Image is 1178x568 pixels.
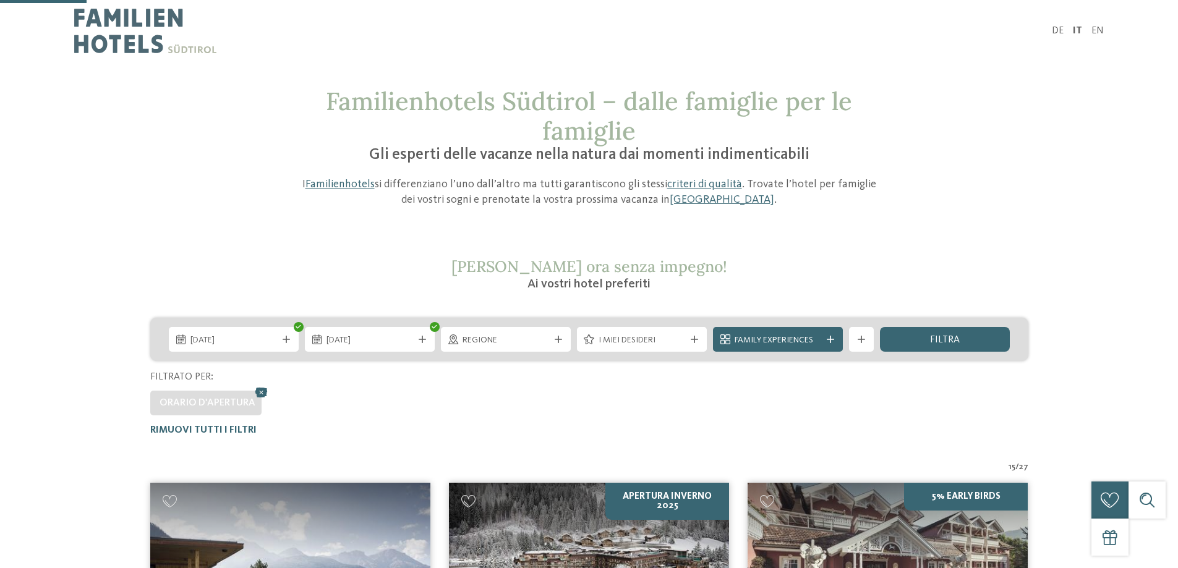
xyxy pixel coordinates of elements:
span: [PERSON_NAME] ora senza impegno! [451,256,727,276]
span: Family Experiences [735,334,821,347]
p: I si differenziano l’uno dall’altro ma tutti garantiscono gli stessi . Trovate l’hotel per famigl... [296,177,883,208]
span: [DATE] [327,334,413,347]
a: IT [1073,26,1082,36]
span: Gli esperti delle vacanze nella natura dai momenti indimenticabili [369,147,809,163]
span: I miei desideri [599,334,685,347]
a: DE [1052,26,1064,36]
span: [DATE] [190,334,277,347]
span: / [1015,461,1019,473]
a: criteri di qualità [667,179,742,190]
span: 27 [1019,461,1028,473]
span: Familienhotels Südtirol – dalle famiglie per le famiglie [326,85,852,146]
span: Regione [463,334,549,347]
span: Filtrato per: [150,372,213,382]
span: filtra [930,335,960,345]
span: Ai vostri hotel preferiti [527,278,651,290]
a: EN [1091,26,1104,36]
a: Familienhotels [305,179,375,190]
span: Orario d'apertura [160,398,255,408]
span: 15 [1009,461,1015,473]
a: [GEOGRAPHIC_DATA] [670,194,774,205]
span: Rimuovi tutti i filtri [150,425,257,435]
